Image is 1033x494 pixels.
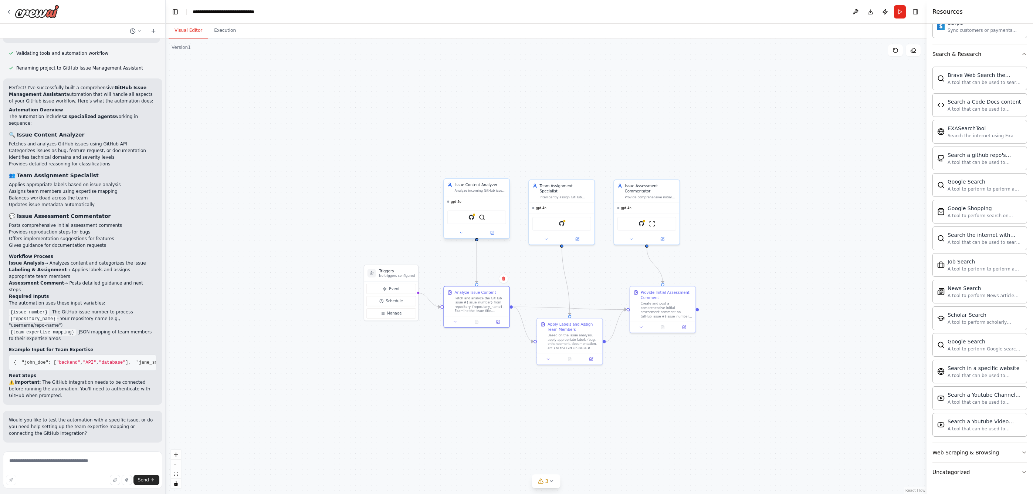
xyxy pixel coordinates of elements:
span: gpt-4o [536,206,546,210]
p: The automation includes working in sequence: [9,113,156,127]
button: Delete node [499,274,508,283]
strong: Important [14,380,40,385]
div: Intelligently assign GitHub issues from {repository_name} to the most appropriate team members ba... [540,195,591,199]
div: EXASearchTool [948,125,1013,132]
button: Open in side panel [582,356,600,362]
button: Uncategorized [932,463,1027,482]
g: Edge from 4a4c877e-38db-44be-b62a-2d6641c2bb88 to fdef7a90-4770-4b43-8f23-b18101219f94 [606,307,627,344]
strong: Next Steps [9,373,36,378]
strong: Labeling & Assignment [9,267,67,272]
a: React Flow attribution [905,488,925,493]
img: Bravesearchtool [937,75,945,82]
div: A tool to perform Google search with a search_query. [948,346,1022,352]
span: "API" [83,360,96,365]
span: Validating tools and automation workflow [16,50,108,56]
li: → Posts detailed guidance and next steps [9,280,156,293]
div: Version 1 [172,44,191,50]
button: Open in side panel [675,324,693,330]
button: Upload files [110,475,120,485]
div: Apply Labels and Assign Team Members [548,322,599,332]
li: Fetches and analyzes GitHub issues using GitHub API [9,141,156,147]
strong: Assessment Comment [9,280,64,286]
span: Renaming project to GitHub Issue Management Assistant [16,65,143,71]
div: A tool to perform to perform a job search in the [GEOGRAPHIC_DATA] with a search_query. [948,266,1022,272]
button: Execution [208,23,242,38]
img: Stripe [937,23,945,30]
span: , [80,360,83,365]
button: Search & Research [932,44,1027,64]
button: Schedule [366,296,416,306]
img: Serpapigoogleshoppingtool [937,208,945,215]
button: zoom in [171,450,181,460]
div: Team Assignment SpecialistIntelligently assign GitHub issues from {repository_name} to the most a... [528,179,595,245]
span: Send [138,477,149,483]
li: Identifies technical domains and severity levels [9,154,156,161]
div: Provide comprehensive initial assessment comments on GitHub issues in {repository_name}, includin... [625,195,676,199]
img: Serplyscholarsearchtool [937,315,945,322]
img: Youtubevideosearchtool [937,421,945,429]
h3: Triggers [379,268,415,273]
img: Codedocssearchtool [937,101,945,109]
li: Applies appropriate labels based on issue analysis [9,181,156,188]
strong: Required Inputs [9,294,49,299]
div: Search in a specific website [948,364,1022,372]
button: Open in side panel [489,319,507,325]
button: No output available [651,324,674,330]
div: Create and post a comprehensive initial assessment comment on GitHub issue #{issue_number} in {re... [641,302,692,319]
button: Open in side panel [477,229,507,236]
img: Githubsearchtool [937,155,945,162]
img: ScrapeWebsiteTool [649,221,655,227]
span: 3 [545,477,549,485]
h4: Resources [932,7,963,16]
img: Serplynewssearchtool [937,288,945,295]
g: Edge from c32b325a-2f4d-4fa1-a400-66cbca3b5363 to 4a4c877e-38db-44be-b62a-2d6641c2bb88 [559,242,572,315]
button: No output available [465,319,488,325]
span: Manage [387,311,402,316]
div: Issue Assessment CommentatorProvide comprehensive initial assessment comments on GitHub issues in... [613,179,680,245]
span: gpt-4o [621,206,631,210]
strong: Issue Analysis [9,261,44,266]
p: Perfect! I've successfully built a comprehensive automation that will handle all aspects of your ... [9,84,156,104]
div: Search a github repo's content [948,151,1022,159]
div: Sync customers or payments from Stripe [948,27,1022,33]
li: - The GitHub issue number to process [9,309,156,315]
li: → Analyzes content and categorizes the issue [9,260,156,266]
div: TriggersNo triggers configuredEventScheduleManage [364,265,419,321]
span: "backend" [56,360,80,365]
div: Search the internet using Exa [948,133,1013,139]
span: gpt-4o [451,199,461,204]
div: Brave Web Search the internet [948,71,1022,79]
img: SerperDevTool [479,214,485,221]
span: "jane_smith" [136,360,168,365]
div: Search & Research [932,64,1027,443]
img: Serperdevtool [937,235,945,242]
g: Edge from 96704b02-e07d-4e76-8404-ec6cd46f95f7 to 4a4c877e-38db-44be-b62a-2d6641c2bb88 [513,304,534,344]
button: Hide left sidebar [170,7,180,17]
strong: 💬 Issue Assessment Commentator [9,213,111,219]
strong: 3 specialized agents [64,114,115,119]
div: Issue Assessment Commentator [625,183,676,194]
span: { [14,360,16,365]
div: A tool that can be used to search the internet with a search_query. Supports different search typ... [948,239,1022,245]
button: Visual Editor [169,23,208,38]
img: Exasearchtool [937,128,945,135]
g: Edge from triggers to 96704b02-e07d-4e76-8404-ec6cd46f95f7 [418,290,441,309]
p: No triggers configured [379,274,415,278]
li: Posts comprehensive initial assessment comments [9,222,156,229]
strong: 👥 Team Assignment Specialist [9,172,99,178]
div: Job Search [948,258,1022,265]
div: Fetch and analyze the GitHub issue #{issue_number} from repository {repository_name}. Examine the... [455,296,506,313]
code: {repository_name} [9,316,57,322]
span: , [96,360,99,365]
div: A tool that can be used to semantic search a query from a Youtube Video content. [948,426,1022,432]
span: "john_doe" [22,360,48,365]
span: Schedule [386,299,403,304]
span: Event [389,286,400,292]
button: Hide right sidebar [910,7,921,17]
div: A tool to perform scholarly literature search with a search_query. [948,319,1022,325]
div: Analyze Issue ContentFetch and analyze the GitHub issue #{issue_number} from repository {reposito... [443,286,510,328]
div: A tool that can be used to semantic search a query from a Youtube Channels content. [948,399,1022,405]
img: Youtubechannelsearchtool [937,394,945,402]
code: {issue_number} [9,309,49,316]
div: A tool to perform search on Google shopping with a search_query. [948,213,1022,219]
